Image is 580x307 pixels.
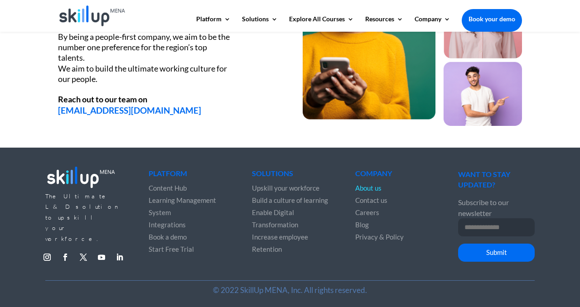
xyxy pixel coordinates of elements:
iframe: Chat Widget [535,264,580,307]
a: Upskill your workforce [252,184,319,192]
a: Build a culture of learning [252,196,328,204]
a: Resources [365,16,403,31]
a: About us [355,184,382,192]
span: The Ultimate L&D solution to upskill your workforce. [45,192,120,242]
a: Follow on Instagram [40,250,54,264]
p: Subscribe to our newsletter [458,197,534,218]
a: Follow on Youtube [94,250,109,264]
a: Enable Digital Transformation [252,208,298,229]
a: [EMAIL_ADDRESS][DOMAIN_NAME] [58,105,201,115]
a: Learning Management System [149,196,216,216]
img: footer_logo [45,163,117,190]
a: Increase employee Retention [252,233,308,253]
a: Platform [196,16,231,31]
h4: Platform [149,170,225,182]
p: © 2022 SkillUp MENA, Inc. All rights reserved. [58,285,522,295]
h4: Solutions [252,170,328,182]
a: Explore All Courses [289,16,354,31]
div: By being a people-first company, we aim to be the number one preference for the region’s top tale... [58,32,234,85]
strong: Reach out to our team on [58,94,147,104]
a: Book a demo [149,233,187,241]
button: Submit [458,244,534,262]
span: WANT TO STAY UPDATED? [458,170,510,189]
a: Privacy & Policy [355,233,404,241]
a: Contact us [355,196,387,204]
a: Blog [355,221,369,229]
a: Follow on X [76,250,91,264]
a: Careers [355,208,379,216]
a: Start Free Trial [149,245,194,253]
a: Content Hub [149,184,187,192]
span: Submit [486,248,507,256]
a: Book your demo [462,9,522,29]
a: Solutions [242,16,278,31]
img: Skillup Mena [59,5,125,26]
a: Follow on LinkedIn [112,250,127,264]
a: Company [415,16,450,31]
a: Integrations [149,221,186,229]
a: Follow on Facebook [58,250,72,264]
h4: Company [355,170,431,182]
